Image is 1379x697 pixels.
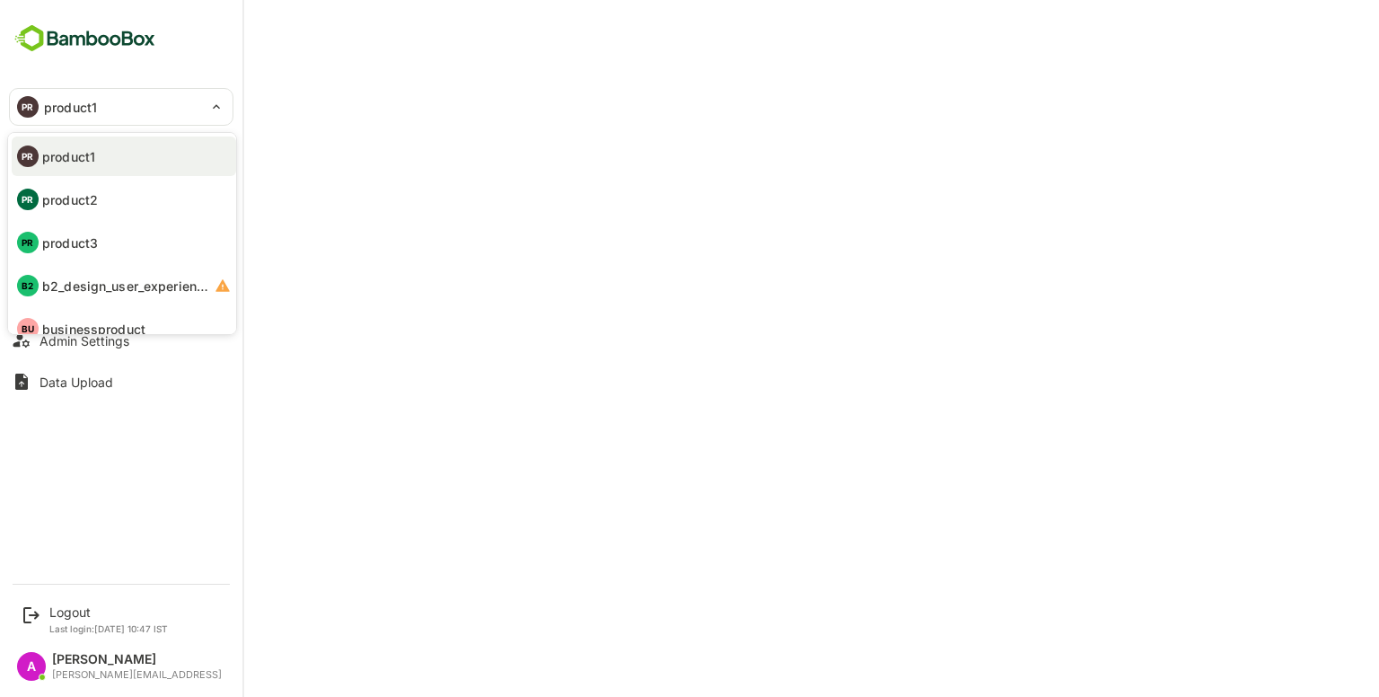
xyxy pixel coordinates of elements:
[42,277,211,296] p: b2_design_user_experience_design_human_centered
[17,146,39,167] div: PR
[17,189,39,210] div: PR
[42,320,145,339] p: businessproduct
[42,234,98,252] p: product3
[17,318,39,340] div: BU
[42,147,95,166] p: product1
[17,232,39,253] div: PR
[17,275,39,296] div: B2
[42,190,98,209] p: product2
